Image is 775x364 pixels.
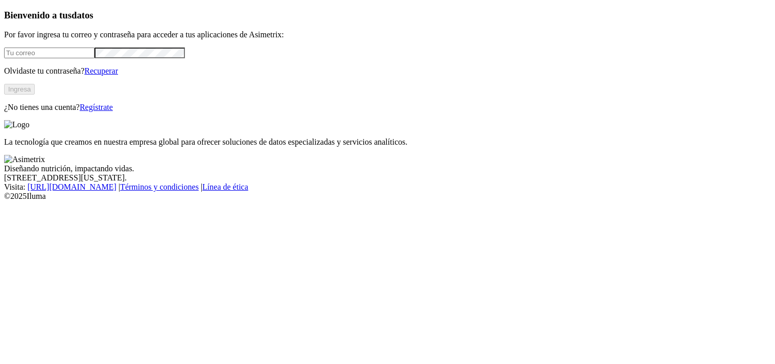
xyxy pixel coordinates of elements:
[4,183,771,192] div: Visita : | |
[4,120,30,129] img: Logo
[4,66,771,76] p: Olvidaste tu contraseña?
[72,10,93,20] span: datos
[4,10,771,21] h3: Bienvenido a tus
[202,183,248,191] a: Línea de ética
[4,192,771,201] div: © 2025 Iluma
[4,103,771,112] p: ¿No tienes una cuenta?
[120,183,199,191] a: Términos y condiciones
[4,48,95,58] input: Tu correo
[4,30,771,39] p: Por favor ingresa tu correo y contraseña para acceder a tus aplicaciones de Asimetrix:
[84,66,118,75] a: Recuperar
[4,138,771,147] p: La tecnología que creamos en nuestra empresa global para ofrecer soluciones de datos especializad...
[4,155,45,164] img: Asimetrix
[4,84,35,95] button: Ingresa
[28,183,116,191] a: [URL][DOMAIN_NAME]
[80,103,113,111] a: Regístrate
[4,173,771,183] div: [STREET_ADDRESS][US_STATE].
[4,164,771,173] div: Diseñando nutrición, impactando vidas.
